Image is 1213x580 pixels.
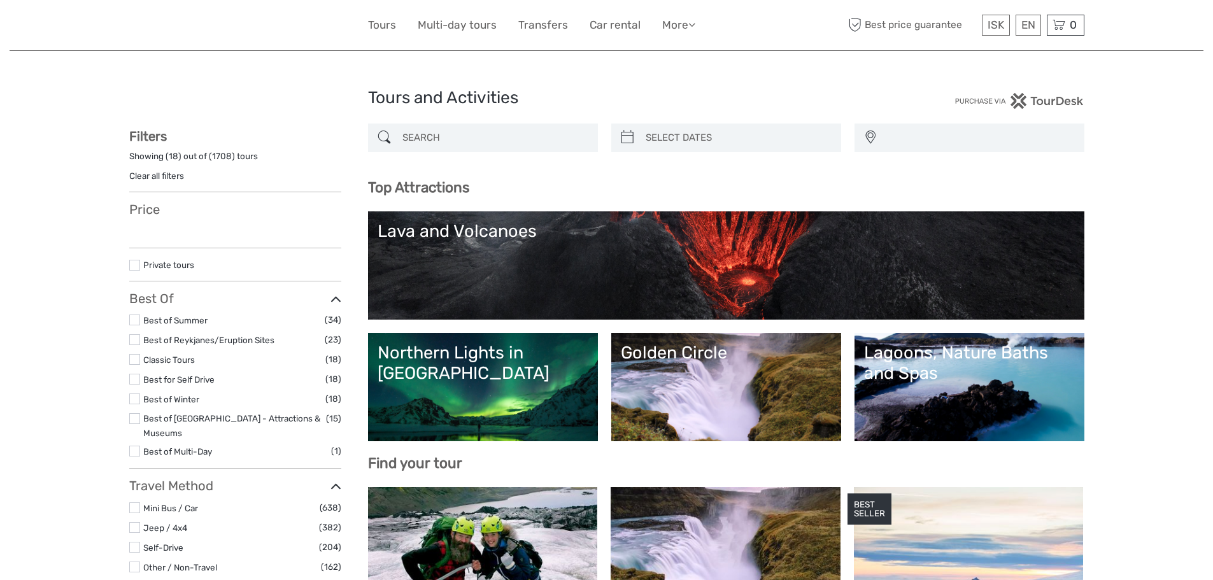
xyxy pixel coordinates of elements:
span: (638) [320,500,341,515]
img: PurchaseViaTourDesk.png [954,93,1084,109]
a: Best of Summer [143,315,208,325]
strong: Filters [129,129,167,144]
a: More [662,16,695,34]
span: (1) [331,444,341,458]
b: Top Attractions [368,179,469,196]
h3: Travel Method [129,478,341,493]
div: Golden Circle [621,343,832,363]
label: 1708 [212,150,232,162]
div: EN [1016,15,1041,36]
a: Transfers [518,16,568,34]
label: 18 [169,150,178,162]
a: Lagoons, Nature Baths and Spas [864,343,1075,432]
b: Find your tour [368,455,462,472]
a: Private tours [143,260,194,270]
a: Mini Bus / Car [143,503,198,513]
input: SELECT DATES [641,127,835,149]
span: (382) [319,520,341,535]
a: Self-Drive [143,542,183,553]
span: (23) [325,332,341,347]
div: Lagoons, Nature Baths and Spas [864,343,1075,384]
a: Best of [GEOGRAPHIC_DATA] - Attractions & Museums [143,413,320,438]
a: Other / Non-Travel [143,562,217,572]
span: (18) [325,392,341,406]
a: Best of Reykjanes/Eruption Sites [143,335,274,345]
h3: Price [129,202,341,217]
span: (162) [321,560,341,574]
a: Car rental [590,16,641,34]
a: Lava and Volcanoes [378,221,1075,310]
div: Lava and Volcanoes [378,221,1075,241]
h1: Tours and Activities [368,88,846,108]
div: BEST SELLER [848,493,891,525]
span: 0 [1068,18,1079,31]
input: SEARCH [397,127,592,149]
span: Best price guarantee [846,15,979,36]
span: (18) [325,352,341,367]
span: (204) [319,540,341,555]
a: Classic Tours [143,355,195,365]
span: ISK [988,18,1004,31]
span: (18) [325,372,341,386]
a: Tours [368,16,396,34]
a: Northern Lights in [GEOGRAPHIC_DATA] [378,343,588,432]
a: Clear all filters [129,171,184,181]
span: (15) [326,411,341,426]
a: Best of Winter [143,394,199,404]
span: (34) [325,313,341,327]
a: Best of Multi-Day [143,446,212,456]
a: Best for Self Drive [143,374,215,385]
h3: Best Of [129,291,341,306]
a: Multi-day tours [418,16,497,34]
div: Showing ( ) out of ( ) tours [129,150,341,170]
div: Northern Lights in [GEOGRAPHIC_DATA] [378,343,588,384]
a: Golden Circle [621,343,832,432]
a: Jeep / 4x4 [143,523,187,533]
